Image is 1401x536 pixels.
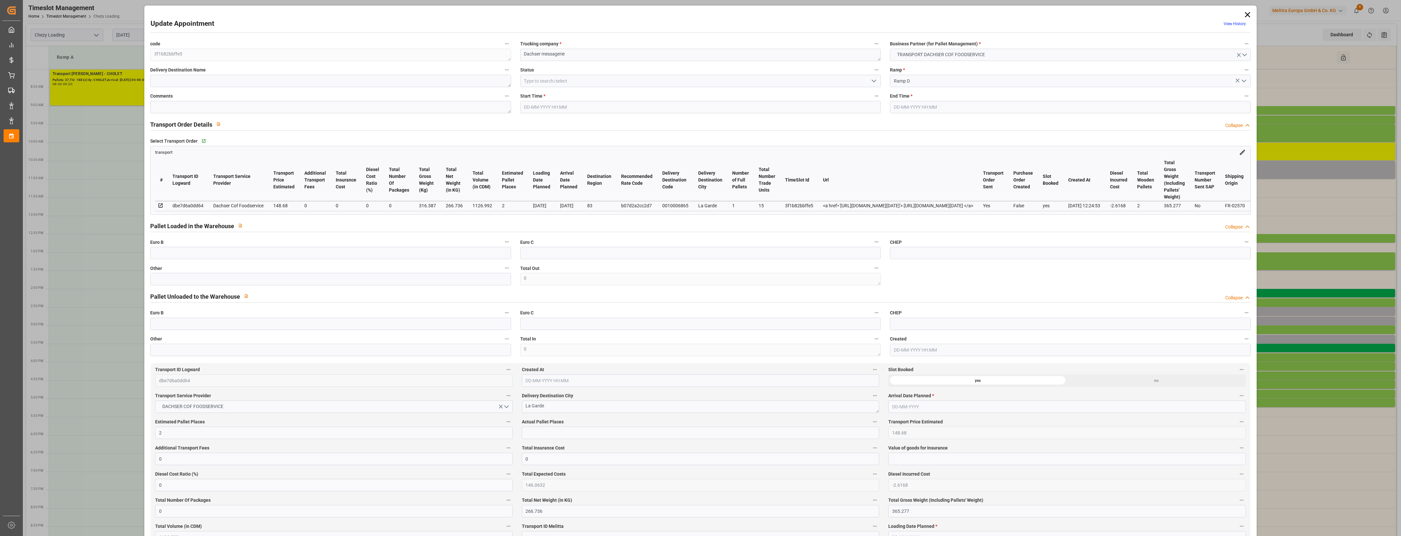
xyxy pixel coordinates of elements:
div: [DATE] [533,202,550,210]
th: Total Net Weight (in KG) [441,159,468,201]
th: Transport Order Sent [978,159,1008,201]
div: 0 [304,202,326,210]
button: Created At [871,365,879,374]
span: Total Net Weight (in KG) [522,497,572,504]
div: [DATE] [560,202,577,210]
button: Actual Pallet Places [871,418,879,426]
span: Transport Service Provider [155,392,211,399]
th: Number of Full Pallets [727,159,754,201]
button: Status [872,66,881,74]
th: Destination Region [582,159,616,201]
input: DD-MM-YYYY HH:MM [890,344,1250,356]
button: Total Insurance Cost [871,444,879,452]
button: Total Gross Weight (Including Pallets' Weight) [1237,496,1246,504]
button: Total Net Weight (in KG) [871,496,879,504]
span: DACHSER COF FOODSERVICE [159,403,227,410]
span: Euro C [520,239,534,246]
div: 0 [366,202,379,210]
th: Total Number Of Packages [384,159,414,201]
span: Other [150,265,162,272]
input: Type to search/select [520,75,881,87]
div: False [1013,202,1033,210]
div: no [1067,374,1246,387]
div: La Garde [698,202,722,210]
span: Estimated Pallet Places [155,418,205,425]
button: Euro C [872,238,881,246]
span: Total Number Of Packages [155,497,211,504]
th: Diesel Incurred Cost [1105,159,1132,201]
div: [DATE] 12:24:53 [1068,202,1100,210]
button: open menu [1238,76,1248,86]
input: DD-MM-YYYY HH:MM [890,101,1250,113]
span: Transport Price Estimated [888,418,943,425]
div: 83 [587,202,611,210]
th: Estimated Pallet Places [497,159,528,201]
span: Euro B [150,239,164,246]
button: Trucking company * [872,39,881,48]
button: open menu [869,76,878,86]
button: Ramp * [1242,66,1251,74]
button: Other [503,264,511,272]
span: Diesel Incurred Cost [888,471,930,478]
button: Euro C [872,308,881,317]
div: dbe7d6a0dd64 [172,202,203,210]
div: 148.68 [273,202,295,210]
button: Delivery Destination Name [503,66,511,74]
th: Transport Number Sent SAP [1190,159,1220,201]
div: No [1195,202,1215,210]
button: Estimated Pallet Places [504,418,513,426]
div: 316.387 [419,202,436,210]
div: b07d2a2cc2d7 [621,202,652,210]
div: 0 [389,202,409,210]
h2: Update Appointment [151,19,214,29]
th: # [155,159,168,201]
button: Diesel Incurred Cost [1237,470,1246,478]
button: Total Expected Costs [871,470,879,478]
span: Arrival Date Planned [888,392,934,399]
button: Loading Date Planned * [1237,522,1246,530]
button: Transport ID Melitta [871,522,879,530]
span: Euro B [150,309,164,316]
button: Total Number Of Packages [504,496,513,504]
th: Delivery Destination Code [657,159,693,201]
th: Total Gross Weight (Including Pallets' Weight) [1159,159,1190,201]
th: Total Volume (in CDM) [468,159,497,201]
span: Delivery Destination Name [150,67,206,73]
div: 15 [759,202,775,210]
th: Created At [1063,159,1105,201]
button: Diesel Cost Ratio (%) [504,470,513,478]
th: Additional Transport Fees [299,159,331,201]
th: Slot Booked [1038,159,1063,201]
span: Start Time [520,93,545,100]
th: TimeSlot Id [780,159,818,201]
button: Delivery Destination City [871,391,879,400]
button: CHEP [1242,238,1251,246]
button: Euro B [503,238,511,246]
h2: Pallet Loaded in the Warehouse [150,222,234,230]
textarea: La Garde [522,401,879,413]
th: Total Insurance Cost [331,159,361,201]
span: Delivery Destination City [522,392,573,399]
span: Transport ID Logward [155,366,200,373]
span: Transport ID Melitta [522,523,564,530]
span: Total Expected Costs [522,471,566,478]
th: Delivery Destination Country [1250,159,1284,201]
span: Created At [522,366,544,373]
button: code [503,39,511,48]
button: End Time * [1242,92,1251,100]
th: Purchase Order Created [1008,159,1038,201]
div: Collapse [1225,294,1243,301]
button: CHEP [1242,308,1251,317]
button: open menu [155,401,512,413]
a: View History [1224,22,1246,26]
button: Transport Price Estimated [1237,418,1246,426]
button: Transport ID Logward [504,365,513,374]
h2: Pallet Unloaded to the Warehouse [150,292,240,301]
div: 0 [336,202,356,210]
button: View description [212,118,225,130]
div: 266.736 [446,202,463,210]
span: Actual Pallet Places [522,418,564,425]
th: Arrival Date Planned [555,159,582,201]
button: Start Time * [872,92,881,100]
th: Total Number Trade Units [754,159,780,201]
